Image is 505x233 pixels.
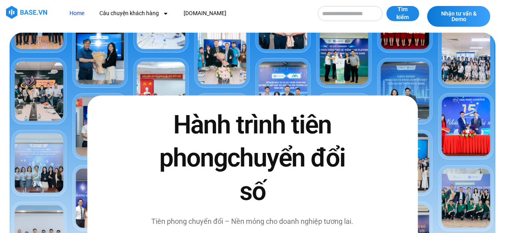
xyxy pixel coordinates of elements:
span: Nhận tư vấn & Demo [435,11,482,22]
a: Home [63,6,90,21]
h2: Hành trình tiên phong [149,108,356,208]
p: Tiên phong chuyển đổi – Nền móng cho doanh nghiệp tương lai. [149,216,356,227]
span: chuyển đổi số [227,143,345,206]
span: Tìm kiếm [394,6,411,21]
a: [DOMAIN_NAME] [178,6,232,21]
button: Tìm kiếm [386,6,419,21]
a: Câu chuyện khách hàng [93,6,174,21]
nav: Menu [63,6,310,21]
a: Nhận tư vấn & Demo [427,6,490,27]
